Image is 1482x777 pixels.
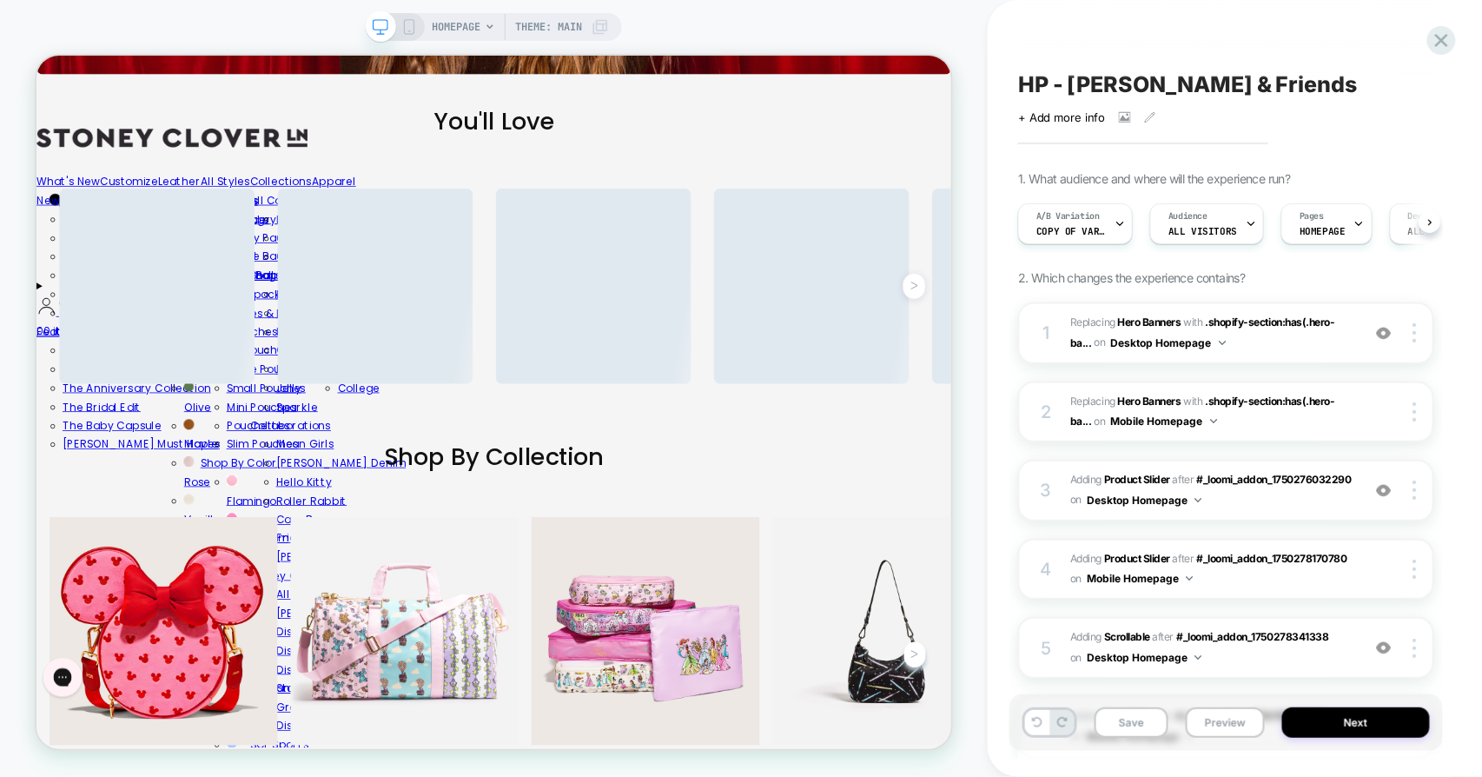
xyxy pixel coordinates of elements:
[1173,552,1194,565] span: AFTER
[1408,210,1442,222] span: Devices
[35,484,167,504] a: The Baby Capsule
[1104,473,1170,486] b: Product Slider
[1070,552,1170,565] span: Adding
[1376,641,1391,655] img: crossed eye
[1177,630,1329,643] span: #_loomi_addon_1750278341338
[1087,647,1201,668] button: Desktop Homepage
[1018,110,1105,124] span: + Add more info
[1037,475,1055,506] div: 3
[1037,633,1055,664] div: 5
[320,584,414,604] a: Roller Rabbit
[1300,225,1346,237] span: HOMEPAGE
[1104,630,1150,643] b: Scrollable
[1168,225,1237,237] span: All Visitors
[1118,395,1181,408] b: Hero Banners
[1070,473,1170,486] span: Adding
[1037,554,1055,585] div: 4
[1184,395,1203,408] span: WITH
[1018,71,1357,97] span: HP - [PERSON_NAME] & Friends
[1173,473,1194,486] span: AFTER
[1095,333,1106,352] span: on
[1186,707,1265,738] button: Preview
[1087,489,1201,511] button: Desktop Homepage
[1070,395,1335,428] span: .shopify-section:has(.hero-ba...
[1070,630,1150,643] span: Adding
[1037,396,1055,428] div: 2
[1219,341,1226,345] img: down arrow
[1413,560,1416,579] img: close
[1036,225,1106,237] span: Copy of Variation 1
[196,482,409,529] a: [swatch]Maple Maple
[1070,569,1082,588] span: on
[320,459,375,479] a: Sparkle
[1210,419,1217,423] img: down arrow
[1155,290,1186,326] button: Next
[1070,648,1082,667] span: on
[1070,395,1181,408] span: Replacing
[530,65,691,110] span: You'll Love
[35,459,139,479] a: The Bridal Edit
[9,6,61,58] button: Gorgias live chat
[1186,576,1193,581] img: down arrow
[1282,707,1430,738] button: Next
[196,485,210,499] img: [swatch]Maple
[1087,568,1193,589] button: Mobile Homepage
[1018,270,1245,285] span: 2. Which changes the experience contains?
[1413,323,1416,342] img: close
[432,13,480,41] span: HOMEPAGE
[1184,315,1203,329] span: WITH
[254,484,338,504] a: Pouchettes
[1197,473,1352,486] span: #_loomi_addon_1750276032290
[1376,483,1391,498] img: crossed eye
[1095,707,1168,738] button: Save
[196,585,210,599] img: [swatch]Vanilla
[1037,317,1055,349] div: 1
[1070,490,1082,509] span: on
[464,513,757,557] span: Shop By Collection
[1197,552,1347,565] span: #_loomi_addon_1750278170780
[1408,225,1471,237] span: ALL DEVICES
[1168,210,1207,222] span: Audience
[1018,171,1290,186] span: 1. What audience and where will the experience run?
[1104,552,1170,565] b: Product Slider
[285,484,393,504] a: Collaborations
[1070,315,1181,329] span: Replacing
[1194,498,1201,502] img: down arrow
[254,459,347,479] a: Mini Pouches
[1111,332,1226,354] button: Desktop Homepage
[196,432,409,479] a: [swatch]Olive Olive
[1413,639,1416,658] img: close
[1118,315,1181,329] b: Hero Banners
[1376,326,1391,341] img: crossed eye
[1036,210,1100,222] span: A/B Variation
[196,582,409,629] a: [swatch]Vanilla Vanilla
[1194,655,1201,660] img: down arrow
[1300,210,1324,222] span: Pages
[1095,412,1106,431] span: on
[1111,410,1217,432] button: Mobile Homepage
[1153,630,1174,643] span: AFTER
[515,13,582,41] span: Theme: MAIN
[1413,481,1416,500] img: close
[1413,402,1416,422] img: close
